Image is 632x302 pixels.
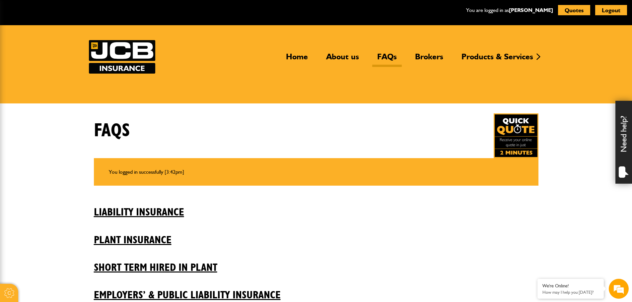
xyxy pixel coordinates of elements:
a: Employers’ & Public Liability Insurance [94,279,538,301]
button: Logout [595,5,627,15]
p: You are logged in as [466,6,553,15]
a: About us [321,52,364,67]
p: How may I help you today? [542,290,599,295]
a: FAQs [372,52,402,67]
a: Get your insurance quote in just 2-minutes [494,113,538,158]
a: JCB Insurance Services [89,40,155,74]
li: You logged in successfully [3:42pm] [109,168,524,176]
img: JCB Insurance Services logo [89,40,155,74]
div: We're Online! [542,283,599,289]
a: Plant insurance [94,224,538,246]
a: Short Term Hired In Plant [94,251,538,274]
a: Liability insurance [94,196,538,218]
a: Home [281,52,313,67]
h1: FAQs [94,120,130,142]
a: Products & Services [456,52,538,67]
div: Need help? [615,101,632,184]
img: Quick Quote [494,113,538,158]
button: Quotes [558,5,590,15]
a: [PERSON_NAME] [509,7,553,13]
a: Brokers [410,52,448,67]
